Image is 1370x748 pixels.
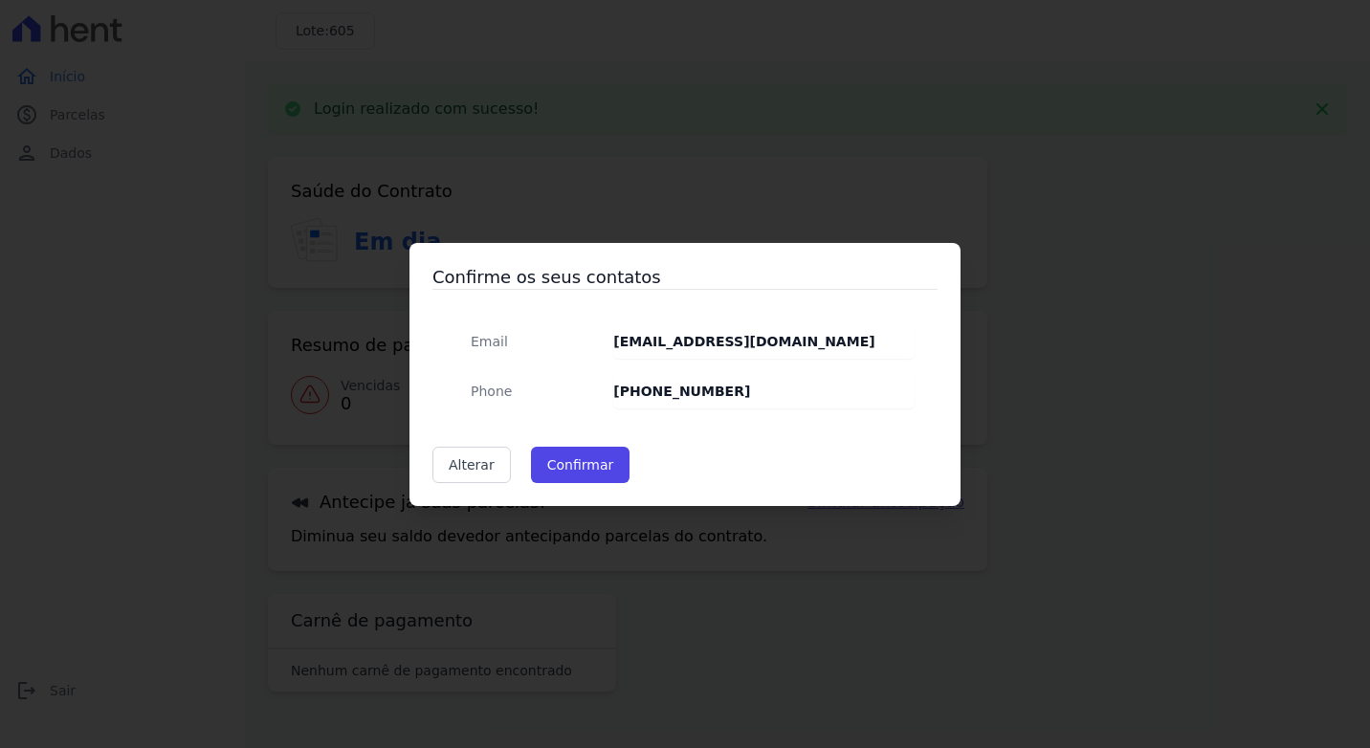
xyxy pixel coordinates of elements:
[613,334,874,349] strong: [EMAIL_ADDRESS][DOMAIN_NAME]
[471,334,508,349] span: translation missing: pt-BR.public.contracts.modal.confirmation.email
[432,447,511,483] a: Alterar
[531,447,630,483] button: Confirmar
[432,266,938,289] h3: Confirme os seus contatos
[471,384,512,399] span: translation missing: pt-BR.public.contracts.modal.confirmation.phone
[613,384,750,399] strong: [PHONE_NUMBER]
